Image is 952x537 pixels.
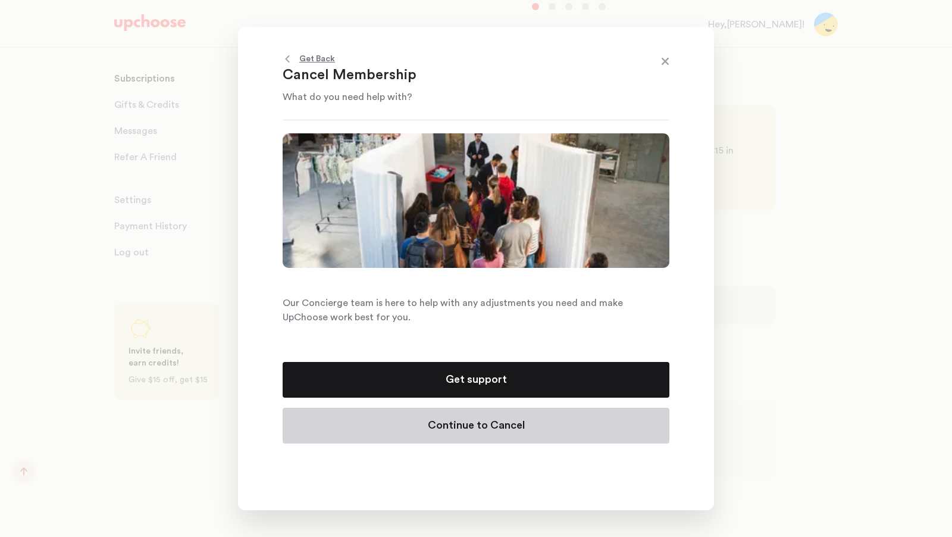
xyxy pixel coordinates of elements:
[428,419,525,433] p: Continue to Cancel
[283,408,669,444] button: Continue to Cancel
[283,90,640,104] p: What do you need help with?
[283,66,640,85] p: Cancel Membership
[283,133,669,268] img: Cancel Membership
[283,362,669,398] button: Get support
[283,296,669,324] p: Our Concierge team is here to help with any adjustments you need and make UpChoose work best for ...
[446,373,507,387] p: Get support
[299,52,335,66] p: Get Back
